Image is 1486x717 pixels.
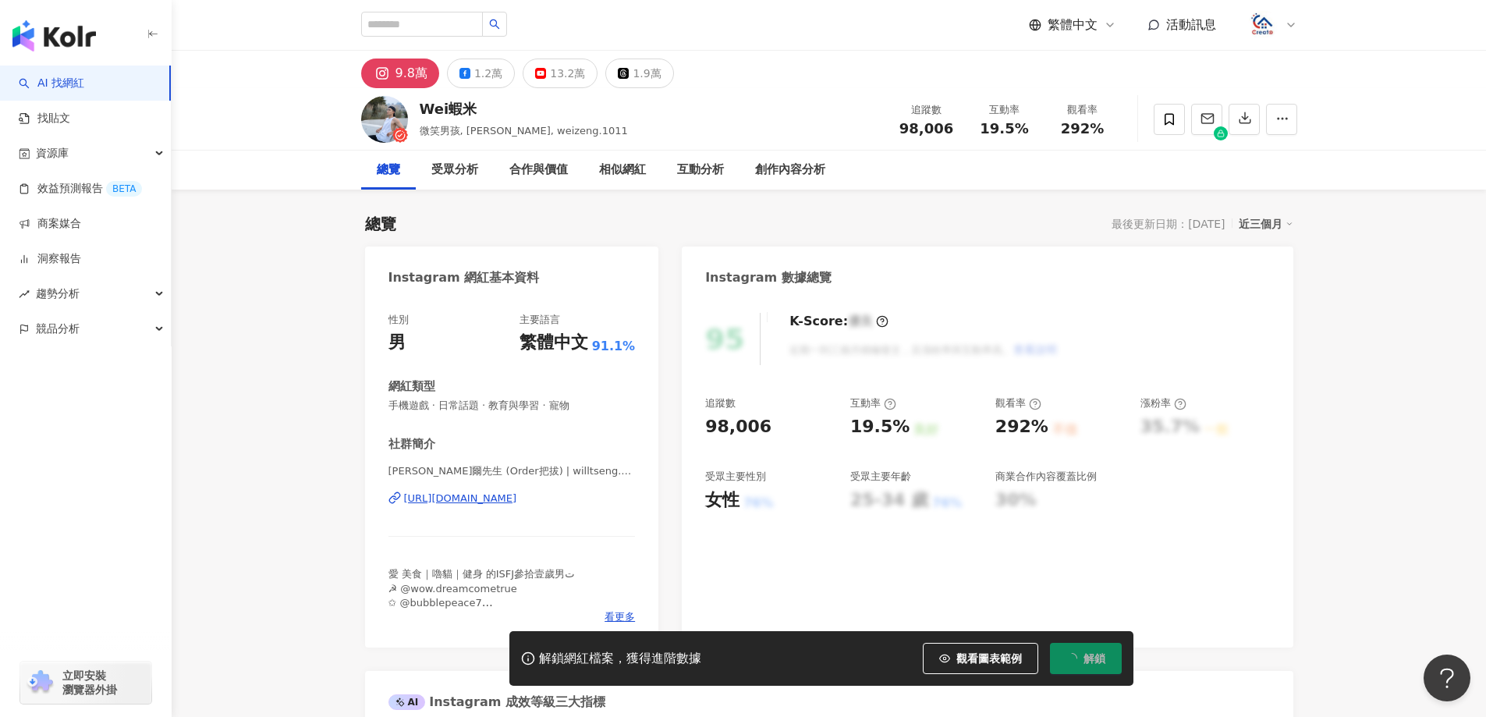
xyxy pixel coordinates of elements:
div: Instagram 成效等級三大指標 [388,694,605,711]
div: 觀看率 [1053,102,1112,118]
div: 商業合作內容覆蓋比例 [995,470,1097,484]
div: 網紅類型 [388,378,435,395]
span: 看更多 [605,610,635,624]
span: 觀看圖表範例 [956,652,1022,665]
div: 追蹤數 [897,102,956,118]
div: 互動率 [975,102,1034,118]
button: 9.8萬 [361,59,439,88]
div: Wei蝦米 [420,99,628,119]
span: 98,006 [899,120,953,137]
span: 競品分析 [36,311,80,346]
div: 總覽 [365,213,396,235]
div: 98,006 [705,415,771,439]
span: search [489,19,500,30]
div: 受眾分析 [431,161,478,179]
span: 微笑男孩, [PERSON_NAME], weizeng.1011 [420,125,628,137]
div: 主要語言 [520,313,560,327]
button: 13.2萬 [523,59,598,88]
a: 效益預測報告BETA [19,181,142,197]
div: 社群簡介 [388,436,435,453]
img: chrome extension [25,670,55,695]
div: 解鎖網紅檔案，獲得進階數據 [539,651,701,667]
div: 9.8萬 [395,62,427,84]
span: 19.5% [980,121,1028,137]
span: 立即安裝 瀏覽器外掛 [62,669,117,697]
div: Instagram 數據總覽 [705,269,832,286]
div: 292% [995,415,1048,439]
div: 創作內容分析 [755,161,825,179]
span: 91.1% [592,338,636,355]
div: 互動率 [850,396,896,410]
div: 合作與價值 [509,161,568,179]
a: searchAI 找網紅 [19,76,84,91]
a: 洞察報告 [19,251,81,267]
span: loading [1065,651,1078,665]
img: logo [12,20,96,51]
div: 追蹤數 [705,396,736,410]
a: 找貼文 [19,111,70,126]
div: K-Score : [789,313,888,330]
span: 資源庫 [36,136,69,171]
div: 女性 [705,488,739,513]
div: 漲粉率 [1140,396,1186,410]
button: 觀看圖表範例 [923,643,1038,674]
div: 相似網紅 [599,161,646,179]
div: 繁體中文 [520,331,588,355]
span: rise [19,289,30,300]
div: 男 [388,331,406,355]
span: 292% [1061,121,1105,137]
div: 性別 [388,313,409,327]
a: chrome extension立即安裝 瀏覽器外掛 [20,662,151,704]
span: [PERSON_NAME]爾先生 (Order把拔) | willtseng.1011 [388,464,636,478]
button: 1.9萬 [605,59,673,88]
div: 受眾主要年齡 [850,470,911,484]
span: 手機遊戲 · 日常話題 · 教育與學習 · 寵物 [388,399,636,413]
div: AI [388,694,426,710]
span: 繁體中文 [1048,16,1098,34]
a: [URL][DOMAIN_NAME] [388,492,636,506]
img: logo.png [1248,10,1278,40]
div: 13.2萬 [550,62,585,84]
div: 總覽 [377,161,400,179]
div: 受眾主要性別 [705,470,766,484]
div: 近三個月 [1239,214,1293,234]
div: 觀看率 [995,396,1041,410]
div: Instagram 網紅基本資料 [388,269,540,286]
div: [URL][DOMAIN_NAME] [404,492,517,506]
span: 活動訊息 [1166,17,1216,32]
span: 愛 美食｜嚕貓｜健身 的ISFJ參拾壹歲男ت ☭ @wow.dreamcometrue ✩ @bubblepeace7 [EMAIL_ADDRESS] [388,568,575,623]
button: 解鎖 [1050,643,1122,674]
span: 趨勢分析 [36,276,80,311]
div: 1.9萬 [633,62,661,84]
div: 19.5% [850,415,910,439]
button: 1.2萬 [447,59,515,88]
div: 最後更新日期：[DATE] [1112,218,1225,230]
div: 互動分析 [677,161,724,179]
div: 1.2萬 [474,62,502,84]
img: KOL Avatar [361,96,408,143]
span: 解鎖 [1083,652,1105,665]
a: 商案媒合 [19,216,81,232]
